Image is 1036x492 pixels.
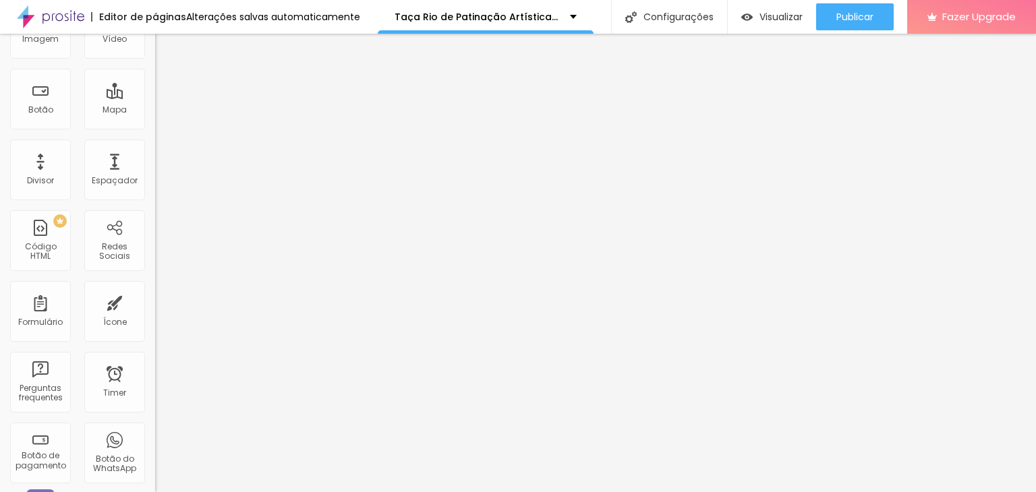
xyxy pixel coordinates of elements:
div: Botão do WhatsApp [88,454,141,474]
div: Imagem [22,34,59,44]
img: Icone [625,11,637,23]
div: Perguntas frequentes [13,383,67,403]
div: Timer [103,388,126,398]
div: Código HTML [13,242,67,262]
button: Visualizar [728,3,816,30]
div: Divisor [27,176,54,185]
div: Redes Sociais [88,242,141,262]
div: Editor de páginas [91,12,186,22]
div: Alterações salvas automaticamente [186,12,360,22]
div: Mapa [103,105,127,115]
span: Fazer Upgrade [942,11,1016,22]
div: Botão de pagamento [13,451,67,470]
div: Formulário [18,317,63,327]
img: view-1.svg [741,11,753,23]
span: Visualizar [759,11,803,22]
div: Vídeo [103,34,127,44]
p: Taça Rio de Patinação Artística 2025 [395,12,560,22]
div: Espaçador [92,176,138,185]
button: Publicar [816,3,894,30]
iframe: Editor [155,34,1036,492]
div: Ícone [103,317,127,327]
span: Publicar [836,11,873,22]
div: Botão [28,105,53,115]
